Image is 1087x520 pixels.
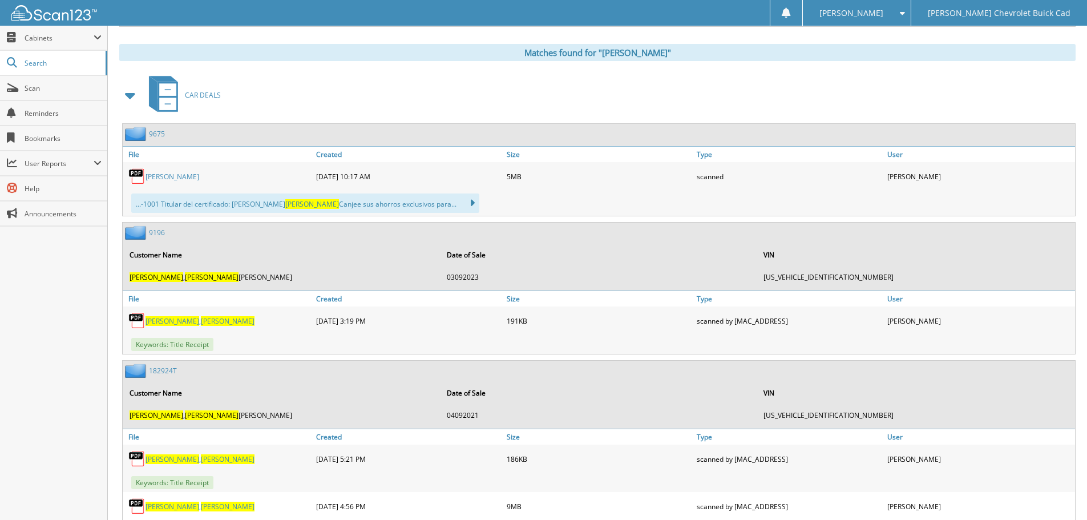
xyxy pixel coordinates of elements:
[119,44,1076,61] div: Matches found for "[PERSON_NAME]"
[185,410,239,420] span: [PERSON_NAME]
[313,147,504,162] a: Created
[884,309,1075,332] div: [PERSON_NAME]
[25,33,94,43] span: Cabinets
[149,228,165,237] a: 9196
[201,454,254,464] span: [PERSON_NAME]
[201,316,254,326] span: [PERSON_NAME]
[146,172,199,182] a: [PERSON_NAME]
[123,429,313,445] a: File
[694,448,884,470] div: scanned by [MAC_ADDRESS]
[25,83,102,93] span: Scan
[441,406,757,425] td: 04092021
[313,309,504,332] div: [DATE] 3:19 PM
[694,165,884,188] div: scanned
[758,406,1074,425] td: [US_VEHICLE_IDENTIFICATION_NUMBER]
[441,243,757,267] th: Date of Sale
[928,10,1070,17] span: [PERSON_NAME] Chevrolet Buick Cad
[758,268,1074,287] td: [US_VEHICLE_IDENTIFICATION_NUMBER]
[504,165,694,188] div: 5MB
[313,448,504,470] div: [DATE] 5:21 PM
[694,291,884,307] a: Type
[694,309,884,332] div: scanned by [MAC_ADDRESS]
[125,225,149,240] img: folder2.png
[123,147,313,162] a: File
[884,291,1075,307] a: User
[313,429,504,445] a: Created
[149,366,177,376] a: 182924T
[884,429,1075,445] a: User
[504,147,694,162] a: Size
[130,410,183,420] span: [PERSON_NAME]
[123,291,313,307] a: File
[185,272,239,282] span: [PERSON_NAME]
[758,243,1074,267] th: VIN
[313,165,504,188] div: [DATE] 10:17 AM
[504,495,694,518] div: 9MB
[201,502,254,511] span: [PERSON_NAME]
[884,147,1075,162] a: User
[146,502,199,511] span: [PERSON_NAME]
[146,316,254,326] a: [PERSON_NAME],[PERSON_NAME]
[25,58,100,68] span: Search
[124,406,440,425] td: , [PERSON_NAME]
[11,5,97,21] img: scan123-logo-white.svg
[884,165,1075,188] div: [PERSON_NAME]
[504,291,694,307] a: Size
[313,291,504,307] a: Created
[128,450,146,467] img: PDF.png
[504,448,694,470] div: 186KB
[185,90,221,100] span: CAR DEALS
[1030,465,1087,520] iframe: Chat Widget
[125,364,149,378] img: folder2.png
[131,476,213,489] span: Keywords: Title Receipt
[504,309,694,332] div: 191KB
[441,381,757,405] th: Date of Sale
[884,495,1075,518] div: [PERSON_NAME]
[758,381,1074,405] th: VIN
[25,209,102,219] span: Announcements
[149,129,165,139] a: 9675
[694,429,884,445] a: Type
[25,184,102,194] span: Help
[25,159,94,168] span: User Reports
[125,127,149,141] img: folder2.png
[124,268,440,287] td: , [PERSON_NAME]
[131,194,479,213] div: ...-1001 Titular del certificado: [PERSON_NAME] Canjee sus ahorros exclusivos para...
[694,147,884,162] a: Type
[128,168,146,185] img: PDF.png
[146,454,254,464] a: [PERSON_NAME],[PERSON_NAME]
[128,312,146,329] img: PDF.png
[124,243,440,267] th: Customer Name
[146,316,199,326] span: [PERSON_NAME]
[124,381,440,405] th: Customer Name
[25,134,102,143] span: Bookmarks
[694,495,884,518] div: scanned by [MAC_ADDRESS]
[131,338,213,351] span: Keywords: Title Receipt
[146,502,254,511] a: [PERSON_NAME],[PERSON_NAME]
[819,10,883,17] span: [PERSON_NAME]
[504,429,694,445] a: Size
[146,454,199,464] span: [PERSON_NAME]
[884,448,1075,470] div: [PERSON_NAME]
[128,498,146,515] img: PDF.png
[142,72,221,118] a: CAR DEALS
[130,272,183,282] span: [PERSON_NAME]
[25,108,102,118] span: Reminders
[313,495,504,518] div: [DATE] 4:56 PM
[285,199,339,209] span: [PERSON_NAME]
[441,268,757,287] td: 03092023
